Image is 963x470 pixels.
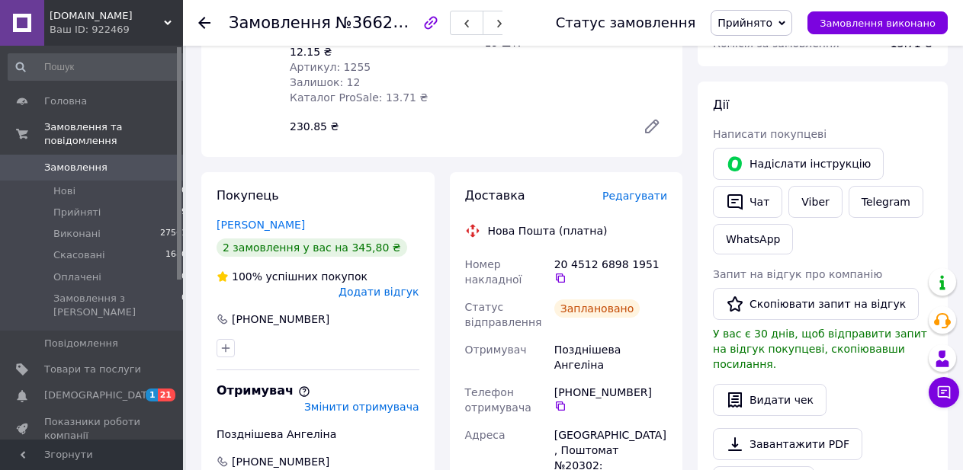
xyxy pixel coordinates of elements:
button: Скопіювати запит на відгук [713,288,919,320]
span: Адреса [465,429,506,441]
span: 27561 [160,227,187,241]
button: Чат [713,186,782,218]
div: 2 замовлення у вас на 345,80 ₴ [217,238,407,257]
span: Замовлення [44,161,108,174]
span: Отримувач [217,383,310,398]
span: Нові [53,184,75,198]
div: Заплановано [554,299,640,318]
span: Прийняті [53,206,101,219]
span: 19 [176,206,187,219]
span: Товари та послуги [44,363,141,376]
div: [PHONE_NUMBER] [230,312,331,327]
span: 0 [181,184,187,198]
div: Нова Пошта (платна) [484,223,612,238]
span: Телефон отримувача [465,386,531,414]
span: Доставка [465,188,525,203]
span: Комісія за замовлення [713,37,839,50]
a: WhatsApp [713,224,793,254]
div: Статус замовлення [556,15,696,30]
div: Позднішева Ангеліна [551,336,670,379]
div: [PHONE_NUMBER] [554,385,667,412]
span: www.audiovideomag.com.ua [50,9,164,23]
span: 100% [232,270,262,283]
button: Видати чек [713,384,827,416]
span: Номер накладної [465,258,522,286]
span: Покупець [217,188,279,203]
span: [PHONE_NUMBER] [230,454,331,469]
div: 230.85 ₴ [284,116,631,137]
span: Написати покупцеві [713,128,827,140]
div: Повернутися назад [198,15,210,30]
a: [PERSON_NAME] [217,219,305,231]
span: Прийнято [717,17,772,29]
div: 20 4512 6898 1951 [554,257,667,284]
div: Позднішева Ангеліна [217,427,419,442]
a: Завантажити PDF [713,428,862,460]
span: Додати відгук [339,286,419,298]
span: Виконані [53,227,101,241]
span: Артикул: 1255 [290,61,371,73]
span: 1680 [165,248,187,262]
a: Viber [788,186,842,218]
span: 13.71 ₴ [891,37,933,50]
span: Дії [713,98,729,112]
div: Ваш ID: 922469 [50,23,183,37]
span: Отримувач [465,344,527,356]
span: Запит на відгук про компанію [713,268,882,280]
div: успішних покупок [217,269,368,284]
button: Замовлення виконано [807,11,948,34]
a: Редагувати [637,111,667,142]
span: Замовлення з [PERSON_NAME] [53,292,181,319]
span: 0 [181,292,187,319]
span: Редагувати [602,190,667,202]
div: 12.15 ₴ [290,44,473,59]
span: 21 [158,388,175,401]
span: Головна [44,94,87,108]
span: Замовлення та повідомлення [44,120,183,148]
span: Каталог ProSale: 13.71 ₴ [290,91,428,104]
span: Повідомлення [44,337,118,350]
span: Замовлення виконано [820,18,936,29]
input: Пошук [8,53,188,81]
button: Чат з покупцем [929,377,959,408]
span: Змінити отримувача [304,401,419,413]
button: Надіслати інструкцію [713,148,884,180]
a: Telegram [849,186,923,218]
span: 1 [146,388,158,401]
span: Замовлення [229,14,331,32]
span: Показники роботи компанії [44,415,141,443]
span: Залишок: 12 [290,76,360,88]
span: Статус відправлення [465,301,542,328]
span: 0 [181,270,187,284]
span: [DEMOGRAPHIC_DATA] [44,388,157,402]
span: Оплачені [53,270,101,284]
span: Скасовані [53,248,105,262]
span: №366274817 [335,13,444,32]
span: У вас є 30 днів, щоб відправити запит на відгук покупцеві, скопіювавши посилання. [713,328,927,370]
